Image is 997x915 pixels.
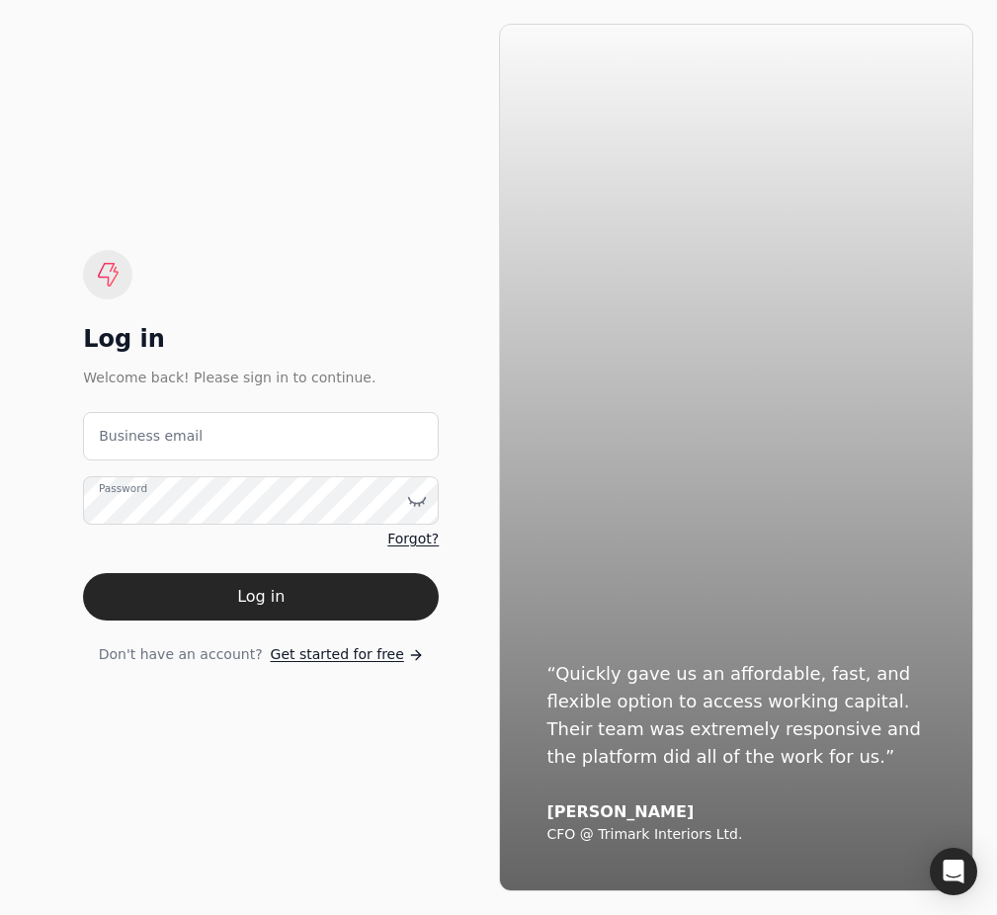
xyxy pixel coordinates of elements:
[83,367,439,388] div: Welcome back! Please sign in to continue.
[547,826,926,844] div: CFO @ Trimark Interiors Ltd.
[387,529,439,549] a: Forgot?
[83,573,439,621] button: Log in
[271,644,404,665] span: Get started for free
[99,481,147,497] label: Password
[83,323,439,355] div: Log in
[547,660,926,771] div: “Quickly gave us an affordable, fast, and flexible option to access working capital. Their team w...
[99,644,263,665] span: Don't have an account?
[271,644,424,665] a: Get started for free
[99,426,203,447] label: Business email
[547,802,926,822] div: [PERSON_NAME]
[930,848,977,895] div: Open Intercom Messenger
